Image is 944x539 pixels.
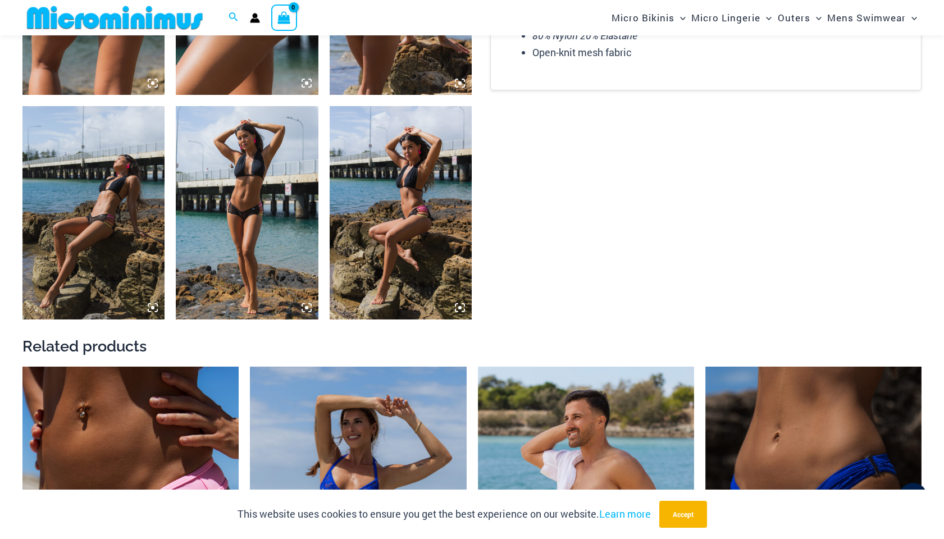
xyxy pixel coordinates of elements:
p: This website uses cookies to ensure you get the best experience on our website. [238,506,651,523]
a: Micro BikinisMenu ToggleMenu Toggle [609,3,688,32]
span: Outers [778,3,810,32]
span: Menu Toggle [906,3,917,32]
img: Slip Stream Black Multi 5024 Shorts [22,106,165,319]
h2: Related products [22,336,922,356]
span: Micro Lingerie [691,3,760,32]
a: Search icon link [229,11,239,25]
button: Accept [659,501,707,528]
nav: Site Navigation [607,2,922,34]
img: Slip Stream Black Multi 5024 Shorts [330,106,472,319]
a: Learn more [599,507,651,520]
span: Mens Swimwear [827,3,906,32]
a: Account icon link [250,13,260,23]
span: Menu Toggle [810,3,822,32]
span: Menu Toggle [674,3,686,32]
span: Menu Toggle [760,3,772,32]
img: Slip Stream Black Multi 5024 Shorts [176,106,318,319]
em: 80% Nylon 20% Elastane [532,29,637,42]
li: Open-knit mesh fabric [532,44,910,61]
a: View Shopping Cart, empty [271,4,297,30]
a: Micro LingerieMenu ToggleMenu Toggle [688,3,774,32]
span: Micro Bikinis [612,3,674,32]
img: MM SHOP LOGO FLAT [22,5,207,30]
a: OutersMenu ToggleMenu Toggle [775,3,824,32]
a: Mens SwimwearMenu ToggleMenu Toggle [824,3,920,32]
